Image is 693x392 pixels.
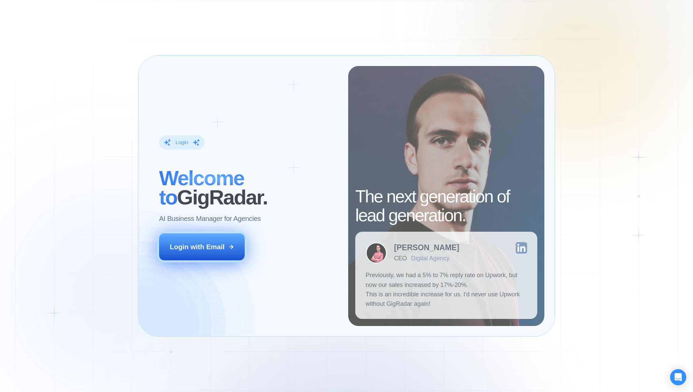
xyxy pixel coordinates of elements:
[159,214,261,223] p: AI Business Manager for Agencies
[366,270,527,308] p: Previously, we had a 5% to 7% reply rate on Upwork, but now our sales increased by 17%-20%. This ...
[355,187,537,225] h2: The next generation of lead generation.
[394,244,459,252] div: [PERSON_NAME]
[176,139,188,146] div: Login
[411,255,449,262] div: Digital Agency
[159,233,245,260] button: Login with Email
[170,242,225,252] div: Login with Email
[394,255,407,262] div: CEO
[159,169,338,207] h2: ‍ GigRadar.
[159,166,244,209] span: Welcome to
[670,369,686,385] div: Open Intercom Messenger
